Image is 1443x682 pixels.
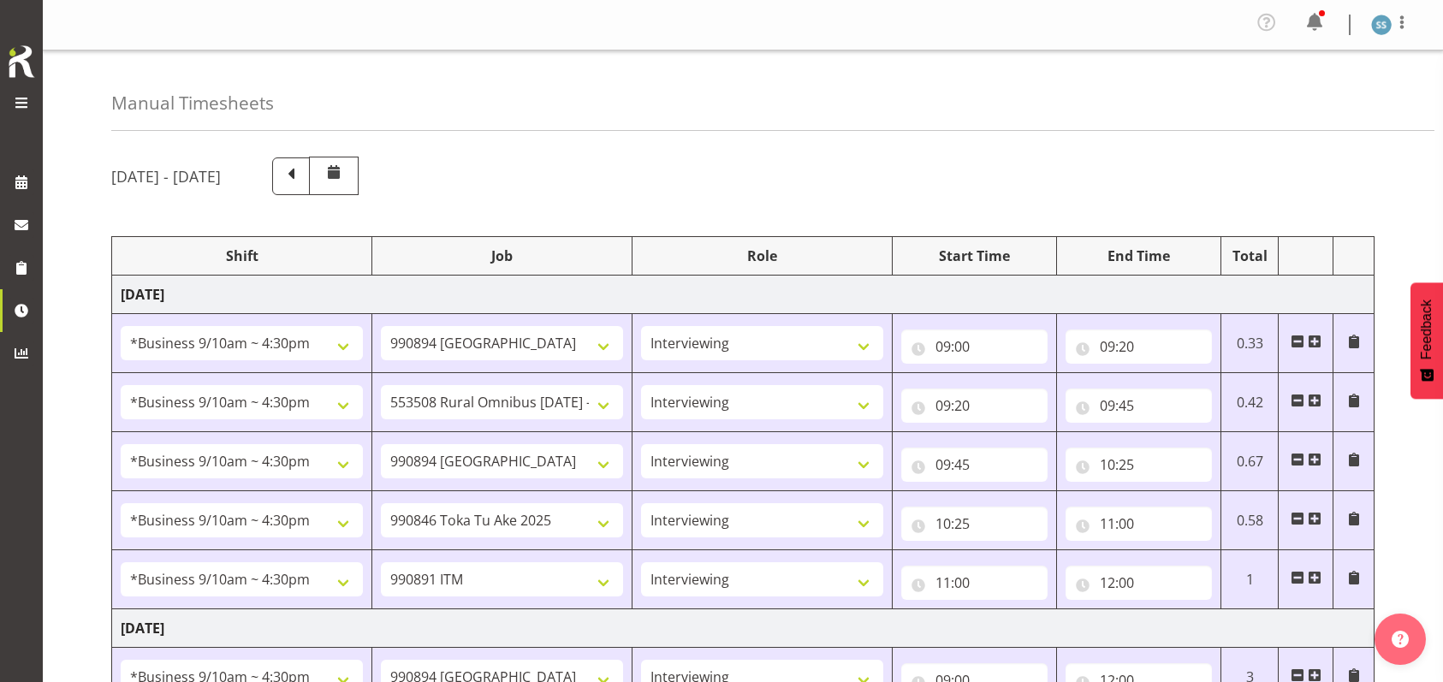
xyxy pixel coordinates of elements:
[1392,631,1409,648] img: help-xxl-2.png
[1221,314,1279,373] td: 0.33
[381,246,623,266] div: Job
[1066,329,1212,364] input: Click to select...
[1221,373,1279,432] td: 0.42
[1066,388,1212,423] input: Click to select...
[1371,15,1392,35] img: shane-shaw-williams1936.jpg
[1419,299,1434,359] span: Feedback
[901,329,1048,364] input: Click to select...
[111,167,221,186] h5: [DATE] - [DATE]
[1410,282,1443,399] button: Feedback - Show survey
[1221,550,1279,609] td: 1
[1221,491,1279,550] td: 0.58
[111,93,274,113] h4: Manual Timesheets
[1066,566,1212,600] input: Click to select...
[901,448,1048,482] input: Click to select...
[1066,507,1212,541] input: Click to select...
[1066,448,1212,482] input: Click to select...
[121,246,363,266] div: Shift
[1230,246,1269,266] div: Total
[1066,246,1212,266] div: End Time
[1221,432,1279,491] td: 0.67
[112,609,1375,648] td: [DATE]
[4,43,39,80] img: Rosterit icon logo
[901,507,1048,541] input: Click to select...
[901,246,1048,266] div: Start Time
[901,388,1048,423] input: Click to select...
[641,246,883,266] div: Role
[112,276,1375,314] td: [DATE]
[901,566,1048,600] input: Click to select...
